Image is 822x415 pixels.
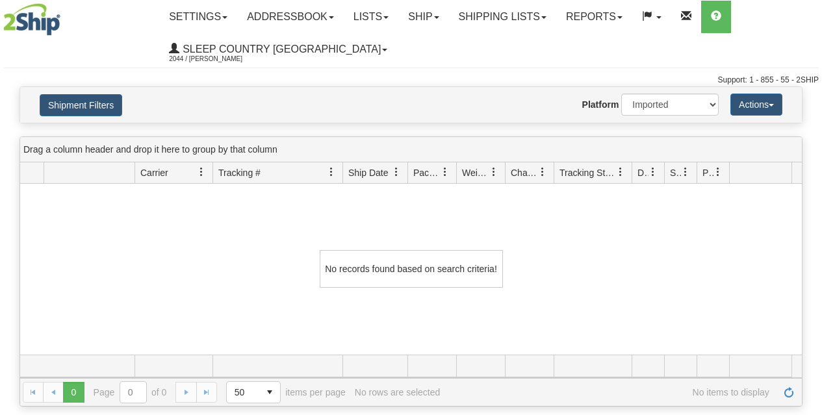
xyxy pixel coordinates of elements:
[449,387,769,397] span: No items to display
[730,94,782,116] button: Actions
[398,1,448,33] a: Ship
[140,166,168,179] span: Carrier
[670,166,681,179] span: Shipment Issues
[348,166,388,179] span: Ship Date
[3,75,819,86] div: Support: 1 - 855 - 55 - 2SHIP
[40,94,122,116] button: Shipment Filters
[674,161,697,183] a: Shipment Issues filter column settings
[218,166,261,179] span: Tracking #
[169,53,266,66] span: 2044 / [PERSON_NAME]
[582,98,619,111] label: Platform
[385,161,407,183] a: Ship Date filter column settings
[511,166,538,179] span: Charge
[344,1,398,33] a: Lists
[3,3,60,36] img: logo2044.jpg
[226,381,281,403] span: Page sizes drop down
[159,33,397,66] a: Sleep Country [GEOGRAPHIC_DATA] 2044 / [PERSON_NAME]
[190,161,212,183] a: Carrier filter column settings
[462,166,489,179] span: Weight
[610,161,632,183] a: Tracking Status filter column settings
[556,1,632,33] a: Reports
[792,141,821,273] iframe: chat widget
[483,161,505,183] a: Weight filter column settings
[320,161,342,183] a: Tracking # filter column settings
[449,1,556,33] a: Shipping lists
[237,1,344,33] a: Addressbook
[20,137,802,162] div: grid grouping header
[778,382,799,403] a: Refresh
[235,386,251,399] span: 50
[532,161,554,183] a: Charge filter column settings
[94,381,167,403] span: Page of 0
[413,166,441,179] span: Packages
[707,161,729,183] a: Pickup Status filter column settings
[63,382,84,403] span: Page 0
[159,1,237,33] a: Settings
[226,381,346,403] span: items per page
[702,166,713,179] span: Pickup Status
[434,161,456,183] a: Packages filter column settings
[320,250,503,288] div: No records found based on search criteria!
[642,161,664,183] a: Delivery Status filter column settings
[637,166,649,179] span: Delivery Status
[355,387,441,397] div: No rows are selected
[559,166,616,179] span: Tracking Status
[259,382,280,403] span: select
[179,44,381,55] span: Sleep Country [GEOGRAPHIC_DATA]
